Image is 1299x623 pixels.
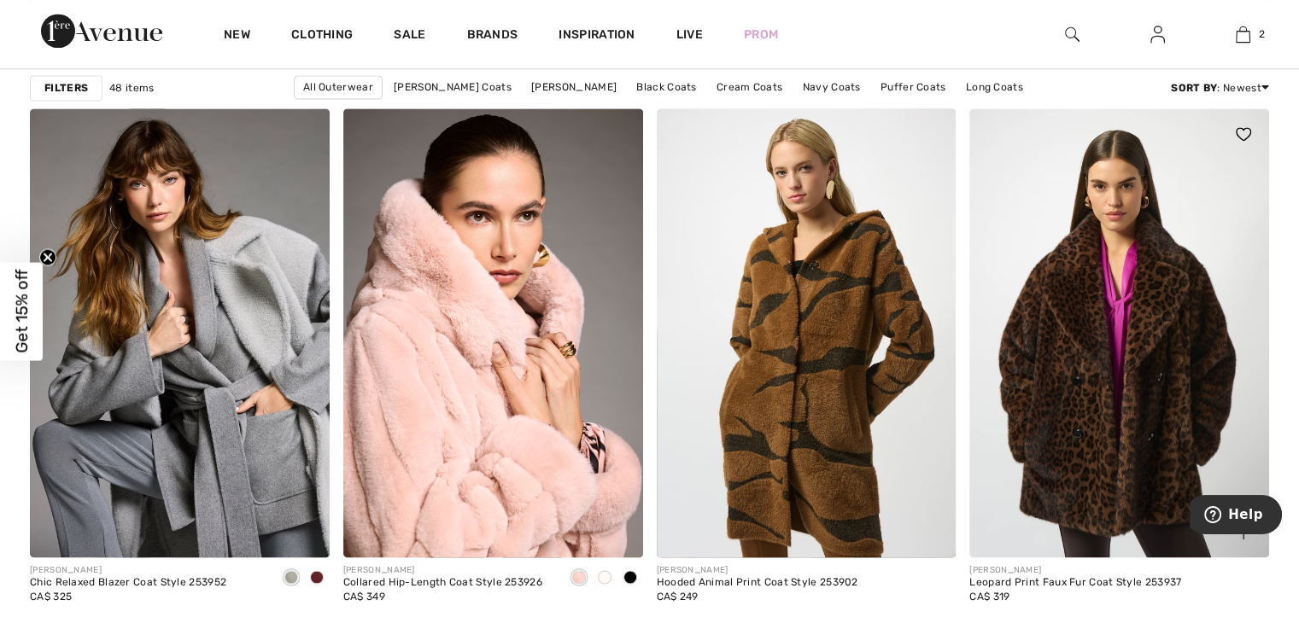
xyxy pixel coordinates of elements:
span: Inspiration [559,27,635,45]
div: Hooded Animal Print Coat Style 253902 [657,577,858,589]
span: Get 15% off [12,270,32,353]
img: heart_black_full.svg [1236,127,1251,141]
div: Rose [566,564,592,592]
a: Cream Coats [708,76,791,98]
iframe: Opens a widget where you can find more information [1190,495,1282,538]
img: Collared Hip-Length Coat Style 253926. Black [343,108,643,557]
a: Leopard Print Faux Fur Coat Style 253937. Beige/Black [969,108,1269,557]
div: Merlot [304,564,330,592]
span: CA$ 349 [343,591,385,603]
div: Chic Relaxed Blazer Coat Style 253952 [30,577,226,589]
div: Collared Hip-Length Coat Style 253926 [343,577,542,589]
strong: Filters [44,80,88,96]
img: My Bag [1236,24,1250,44]
div: [PERSON_NAME] [343,564,542,577]
a: Puffer Coats [872,76,955,98]
a: Navy Coats [794,76,869,98]
a: 2 [1201,24,1284,44]
img: My Info [1150,24,1165,44]
a: [PERSON_NAME] Coats [385,76,520,98]
img: search the website [1065,24,1080,44]
img: 1ère Avenue [41,14,162,48]
div: Vanilla 30 [592,564,617,592]
a: Brands [467,27,518,45]
img: Hooded Animal Print Coat Style 253902. Brown/Black [657,108,957,557]
a: Black Coats [628,76,705,98]
div: Black [617,564,643,592]
a: Sale [394,27,425,45]
span: CA$ 249 [657,591,699,603]
span: 48 items [109,80,154,96]
a: Long Coats [957,76,1032,98]
div: [PERSON_NAME] [969,564,1181,577]
a: Prom [744,26,778,44]
a: Live [676,26,703,44]
div: Light gray [278,564,304,592]
div: [PERSON_NAME] [30,564,226,577]
button: Close teaser [39,249,56,266]
strong: Sort By [1171,82,1217,94]
div: : Newest [1171,80,1269,96]
img: Chic Relaxed Blazer Coat Style 253952. Light gray [30,108,330,557]
a: New [224,27,250,45]
a: Clothing [291,27,353,45]
div: [PERSON_NAME] [657,564,858,577]
span: 2 [1259,26,1265,42]
div: Leopard Print Faux Fur Coat Style 253937 [969,577,1181,589]
a: Sign In [1137,24,1179,45]
span: CA$ 325 [30,591,72,603]
span: CA$ 319 [969,591,1009,603]
a: [PERSON_NAME] [523,76,625,98]
a: All Outerwear [294,75,383,99]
